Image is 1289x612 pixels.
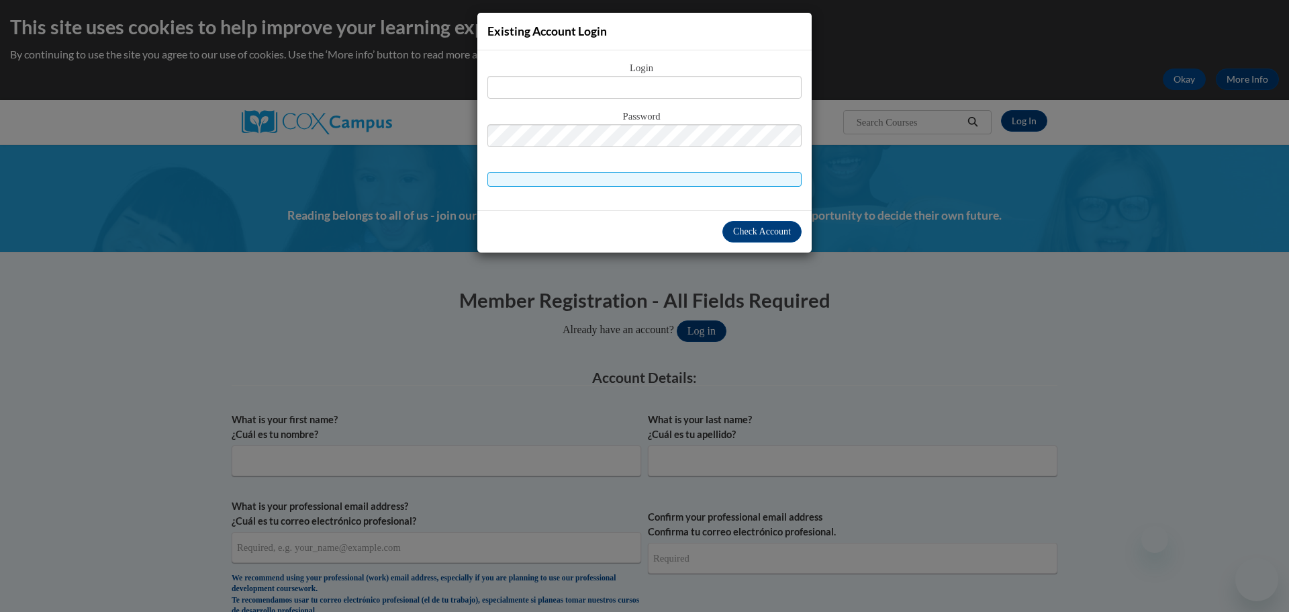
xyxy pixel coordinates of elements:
span: Check Account [733,226,791,236]
span: Password [487,110,802,124]
button: Check Account [722,221,802,243]
iframe: Close message [1141,526,1168,553]
span: Existing Account Login [487,24,607,38]
span: Login [487,61,802,76]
